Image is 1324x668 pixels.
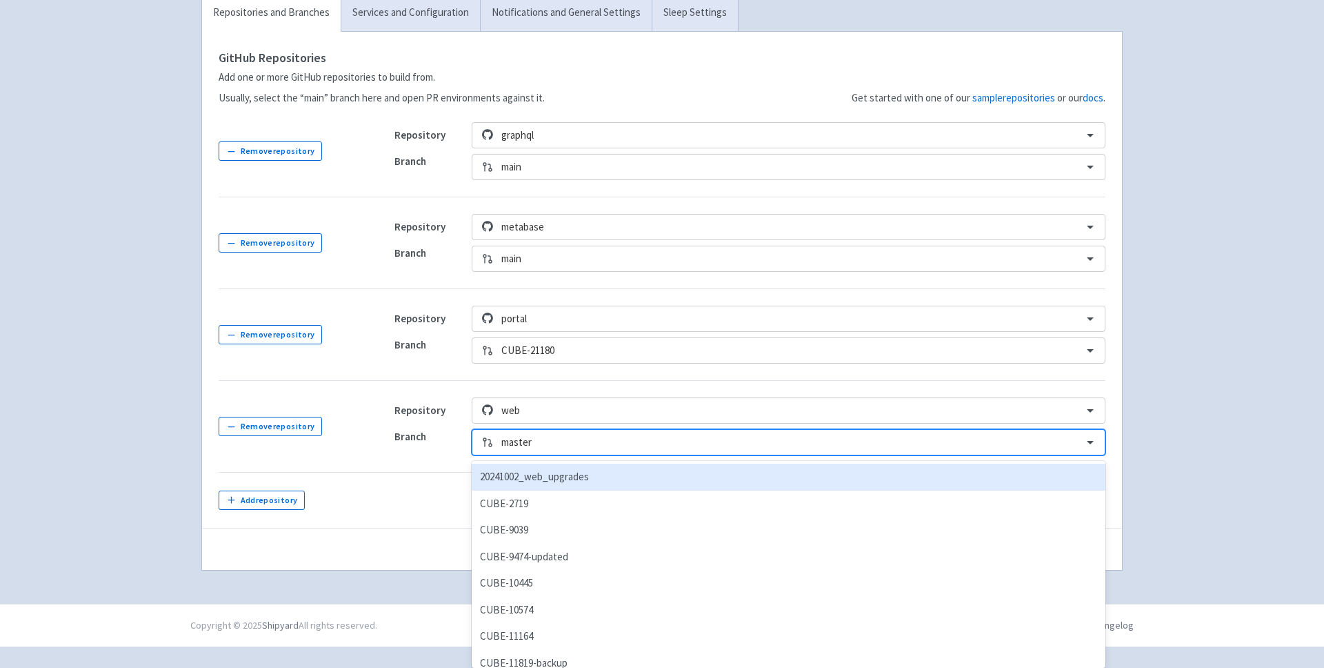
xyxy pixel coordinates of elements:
a: Shipyard [262,619,299,631]
div: CUBE-10574 [472,597,1105,624]
strong: Branch [394,246,426,259]
div: CUBE-10445 [472,570,1105,597]
strong: Branch [394,155,426,168]
div: CUBE-9039 [472,517,1105,544]
div: 20241002_web_upgrades [472,464,1105,491]
button: Removerepository [219,141,322,161]
button: Removerepository [219,325,322,344]
div: CUBE-2719 [472,491,1105,518]
button: Removerepository [219,417,322,436]
strong: Repository [394,220,445,233]
strong: Repository [394,312,445,325]
div: Copyright © 2025 All rights reserved. [190,618,377,633]
strong: Branch [394,338,426,351]
div: CUBE-9474-updated [472,544,1105,571]
strong: Repository [394,404,445,417]
p: Get started with one of our or our . [852,90,1105,106]
strong: GitHub Repositories [219,50,326,66]
strong: Branch [394,430,426,443]
button: Addrepository [219,491,305,510]
p: Add one or more GitHub repositories to build from. [219,70,545,86]
p: Usually, select the “main” branch here and open PR environments against it. [219,90,545,106]
a: docs [1083,91,1103,104]
a: samplerepositories [972,91,1055,104]
div: CUBE-11164 [472,623,1105,650]
strong: Repository [394,128,445,141]
button: Removerepository [219,233,322,253]
a: Changelog [1090,619,1134,631]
